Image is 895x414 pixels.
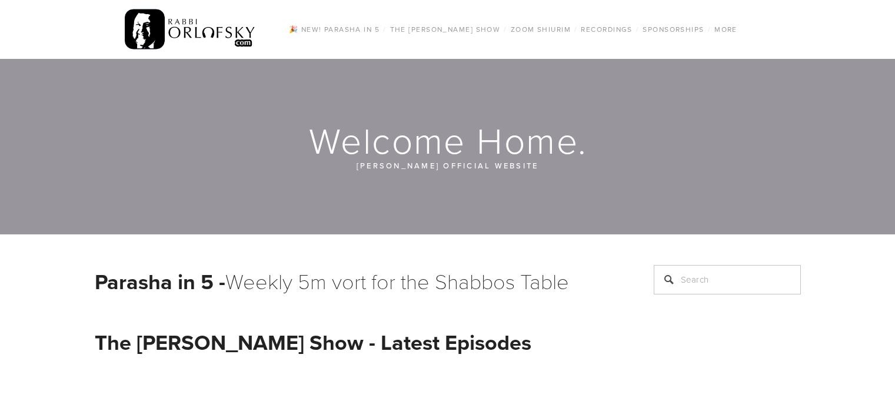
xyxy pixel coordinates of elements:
strong: The [PERSON_NAME] Show - Latest Episodes [95,327,531,357]
a: Sponsorships [639,22,707,37]
span: / [504,24,507,34]
strong: Parasha in 5 - [95,266,225,297]
a: The [PERSON_NAME] Show [387,22,504,37]
span: / [383,24,386,34]
a: More [711,22,741,37]
img: RabbiOrlofsky.com [125,6,256,52]
h1: Weekly 5m vort for the Shabbos Table [95,265,624,297]
a: Zoom Shiurim [507,22,574,37]
h1: Welcome Home. [95,121,802,159]
input: Search [654,265,801,294]
a: Recordings [577,22,636,37]
a: 🎉 NEW! Parasha in 5 [285,22,383,37]
span: / [636,24,639,34]
p: [PERSON_NAME] official website [165,159,730,172]
span: / [708,24,711,34]
span: / [574,24,577,34]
